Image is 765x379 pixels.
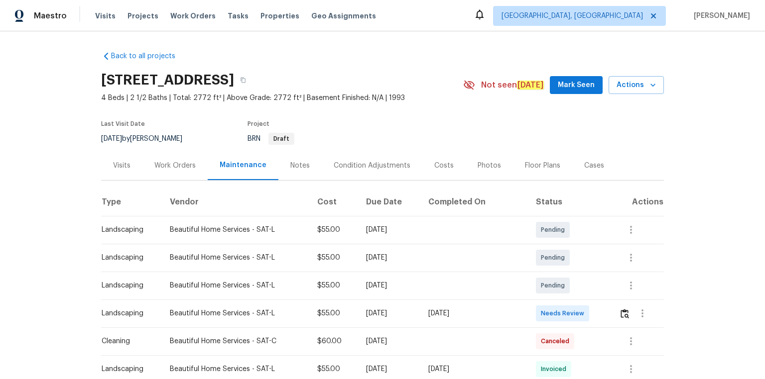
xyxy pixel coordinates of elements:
[541,281,569,290] span: Pending
[101,135,122,142] span: [DATE]
[170,336,301,346] div: Beautiful Home Services - SAT-C
[102,281,154,290] div: Landscaping
[101,133,194,145] div: by [PERSON_NAME]
[317,308,350,318] div: $55.00
[617,79,656,92] span: Actions
[366,225,412,235] div: [DATE]
[541,308,588,318] span: Needs Review
[334,161,410,171] div: Condition Adjustments
[170,11,216,21] span: Work Orders
[113,161,130,171] div: Visits
[260,11,299,21] span: Properties
[34,11,67,21] span: Maestro
[101,93,463,103] span: 4 Beds | 2 1/2 Baths | Total: 2772 ft² | Above Grade: 2772 ft² | Basement Finished: N/A | 1993
[528,188,611,216] th: Status
[311,11,376,21] span: Geo Assignments
[611,188,664,216] th: Actions
[95,11,116,21] span: Visits
[541,225,569,235] span: Pending
[619,301,631,325] button: Review Icon
[317,281,350,290] div: $55.00
[434,161,454,171] div: Costs
[248,135,294,142] span: BRN
[366,281,412,290] div: [DATE]
[428,364,520,374] div: [DATE]
[102,364,154,374] div: Landscaping
[558,79,595,92] span: Mark Seen
[358,188,420,216] th: Due Date
[541,364,570,374] span: Invoiced
[102,308,154,318] div: Landscaping
[101,75,234,85] h2: [STREET_ADDRESS]
[366,336,412,346] div: [DATE]
[248,121,269,127] span: Project
[584,161,604,171] div: Cases
[317,253,350,263] div: $55.00
[366,308,412,318] div: [DATE]
[366,364,412,374] div: [DATE]
[517,81,544,90] em: [DATE]
[102,336,154,346] div: Cleaning
[220,160,266,170] div: Maintenance
[228,12,249,19] span: Tasks
[234,71,252,89] button: Copy Address
[102,253,154,263] div: Landscaping
[550,76,603,95] button: Mark Seen
[690,11,750,21] span: [PERSON_NAME]
[317,364,350,374] div: $55.00
[154,161,196,171] div: Work Orders
[478,161,501,171] div: Photos
[481,80,544,90] span: Not seen
[127,11,158,21] span: Projects
[170,281,301,290] div: Beautiful Home Services - SAT-L
[162,188,309,216] th: Vendor
[621,309,629,318] img: Review Icon
[609,76,664,95] button: Actions
[269,136,293,142] span: Draft
[502,11,643,21] span: [GEOGRAPHIC_DATA], [GEOGRAPHIC_DATA]
[170,364,301,374] div: Beautiful Home Services - SAT-L
[290,161,310,171] div: Notes
[525,161,560,171] div: Floor Plans
[309,188,358,216] th: Cost
[170,225,301,235] div: Beautiful Home Services - SAT-L
[101,188,162,216] th: Type
[102,225,154,235] div: Landscaping
[170,253,301,263] div: Beautiful Home Services - SAT-L
[420,188,528,216] th: Completed On
[101,51,197,61] a: Back to all projects
[170,308,301,318] div: Beautiful Home Services - SAT-L
[541,336,573,346] span: Canceled
[541,253,569,263] span: Pending
[101,121,145,127] span: Last Visit Date
[428,308,520,318] div: [DATE]
[366,253,412,263] div: [DATE]
[317,336,350,346] div: $60.00
[317,225,350,235] div: $55.00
